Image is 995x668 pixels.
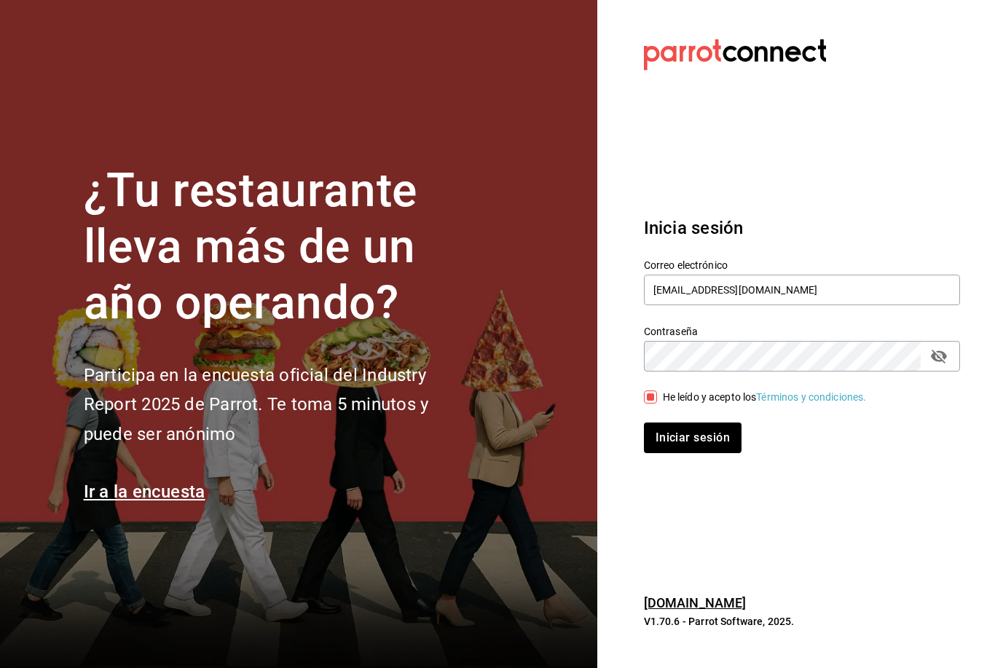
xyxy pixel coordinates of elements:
label: Contraseña [644,326,960,337]
button: Iniciar sesión [644,423,742,453]
a: [DOMAIN_NAME] [644,595,747,610]
h3: Inicia sesión [644,215,960,241]
p: V1.70.6 - Parrot Software, 2025. [644,614,960,629]
a: Términos y condiciones. [756,391,866,403]
h2: Participa en la encuesta oficial del Industry Report 2025 de Parrot. Te toma 5 minutos y puede se... [84,361,477,449]
button: passwordField [927,344,951,369]
a: Ir a la encuesta [84,482,205,502]
label: Correo electrónico [644,260,960,270]
div: He leído y acepto los [663,390,867,405]
h1: ¿Tu restaurante lleva más de un año operando? [84,163,477,331]
input: Ingresa tu correo electrónico [644,275,960,305]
